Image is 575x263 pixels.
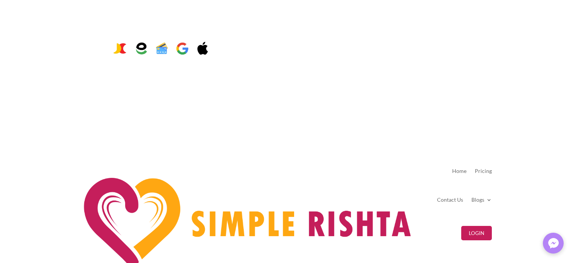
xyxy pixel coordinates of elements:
[471,185,492,214] a: Blogs
[546,236,561,251] img: Messenger
[174,40,191,57] img: GooglePay-icon
[475,157,492,185] a: Pricing
[153,40,170,57] img: Credit Cards
[112,40,129,57] img: JazzCash-icon
[133,40,150,57] img: EasyPaisa-icon
[437,185,463,214] a: Contact Us
[194,40,211,57] img: ApplePay-icon
[452,157,467,185] a: Home
[461,226,492,240] button: Login
[461,214,492,252] a: Login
